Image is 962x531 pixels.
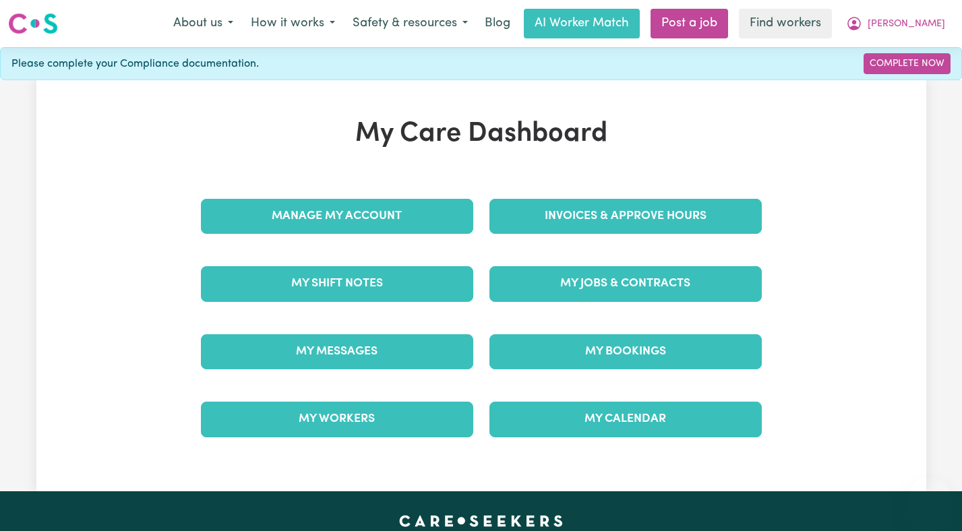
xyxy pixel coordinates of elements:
[651,9,728,38] a: Post a job
[868,17,945,32] span: [PERSON_NAME]
[201,402,473,437] a: My Workers
[489,199,762,234] a: Invoices & Approve Hours
[837,9,954,38] button: My Account
[489,266,762,301] a: My Jobs & Contracts
[201,266,473,301] a: My Shift Notes
[242,9,344,38] button: How it works
[201,199,473,234] a: Manage My Account
[908,477,951,520] iframe: Button to launch messaging window
[344,9,477,38] button: Safety & resources
[11,56,259,72] span: Please complete your Compliance documentation.
[524,9,640,38] a: AI Worker Match
[489,334,762,369] a: My Bookings
[164,9,242,38] button: About us
[193,118,770,150] h1: My Care Dashboard
[8,11,58,36] img: Careseekers logo
[399,516,563,526] a: Careseekers home page
[864,53,951,74] a: Complete Now
[739,9,832,38] a: Find workers
[201,334,473,369] a: My Messages
[477,9,518,38] a: Blog
[489,402,762,437] a: My Calendar
[8,8,58,39] a: Careseekers logo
